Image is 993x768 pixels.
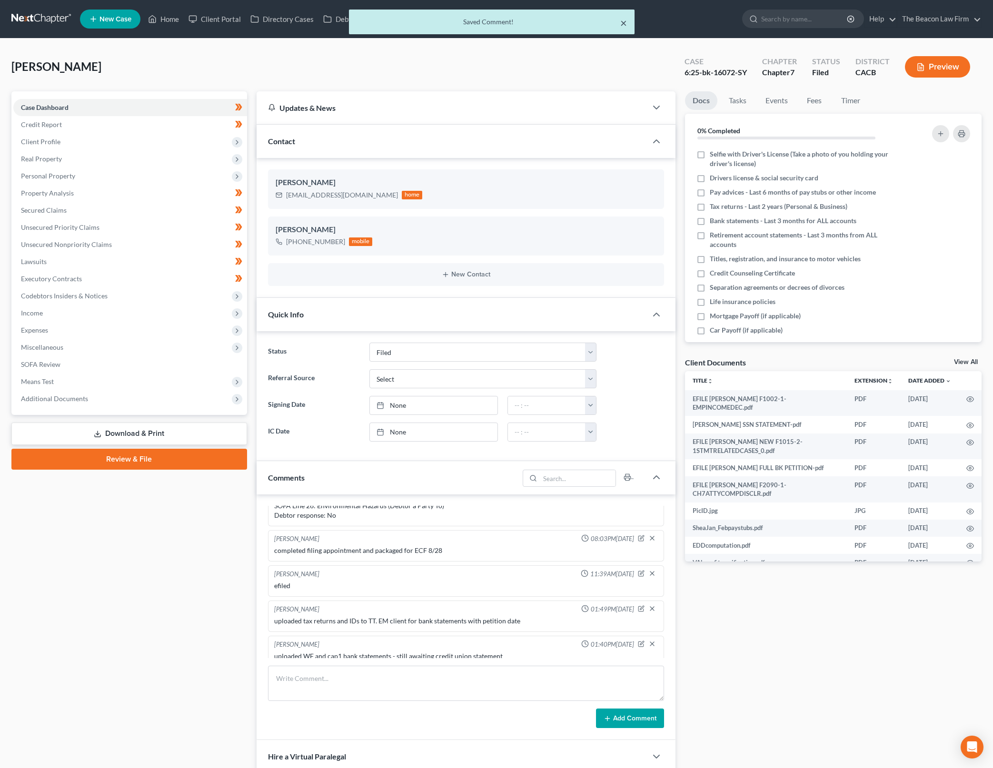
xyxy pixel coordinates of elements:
button: New Contact [276,271,656,278]
a: None [370,396,497,414]
div: Chapter [762,56,797,67]
td: EFILE [PERSON_NAME] F1002-1-EMPINCOMEDEC.pdf [685,390,847,416]
label: Referral Source [263,369,365,388]
div: Updates & News [268,103,636,113]
span: Executory Contracts [21,275,82,283]
span: Life insurance policies [710,297,775,306]
a: Secured Claims [13,202,247,219]
input: Search... [540,470,616,486]
span: Unsecured Priority Claims [21,223,99,231]
div: efiled [274,581,658,591]
div: [PERSON_NAME] [274,534,319,544]
span: Secured Claims [21,206,67,214]
div: Client Documents [685,357,746,367]
div: uploaded WF and cap1 bank statements - still awaiting credit union statement [274,651,658,661]
span: [PERSON_NAME] [11,59,101,73]
td: [DATE] [901,502,959,520]
a: Download & Print [11,423,247,445]
span: Bank statements - Last 3 months for ALL accounts [710,216,856,226]
span: 01:40PM[DATE] [591,640,634,649]
td: PDF [847,416,901,433]
span: Real Property [21,155,62,163]
td: PDF [847,433,901,460]
td: JPG [847,502,901,520]
i: unfold_more [707,378,713,384]
a: Fees [799,91,830,110]
a: Tasks [721,91,754,110]
span: Drivers license & social security card [710,173,818,183]
strong: 0% Completed [697,127,740,135]
span: Selfie with Driver's License (Take a photo of you holding your driver's license) [710,149,899,168]
td: EDDcomputation.pdf [685,537,847,554]
td: EFILE [PERSON_NAME] F2090-1-CH7ATTYCOMPDISCLR.pdf [685,476,847,502]
span: Lawsuits [21,257,47,266]
td: [DATE] [901,390,959,416]
div: Open Intercom Messenger [961,736,983,758]
label: Status [263,343,365,362]
td: [DATE] [901,416,959,433]
span: Separation agreements or decrees of divorces [710,283,844,292]
div: Filed [812,67,840,78]
a: Timer [834,91,868,110]
td: PicID.jpg [685,502,847,520]
span: Codebtors Insiders & Notices [21,292,108,300]
span: Hire a Virtual Paralegal [268,752,346,761]
input: -- : -- [508,423,586,441]
span: Comments [268,473,305,482]
a: Credit Report [13,116,247,133]
a: SOFA Review [13,356,247,373]
span: Personal Property [21,172,75,180]
span: Contact [268,137,295,146]
td: SheaJan_Febpaystubs.pdf [685,520,847,537]
div: [PERSON_NAME] [274,605,319,614]
a: Docs [685,91,717,110]
span: Car Payoff (if applicable) [710,325,783,335]
td: [DATE] [901,554,959,571]
i: expand_more [945,378,951,384]
span: Additional Documents [21,394,88,403]
span: 7 [790,68,794,77]
div: District [855,56,890,67]
a: None [370,423,497,441]
div: [EMAIL_ADDRESS][DOMAIN_NAME] [286,190,398,200]
span: Client Profile [21,138,60,146]
span: Retirement account statements - Last 3 months from ALL accounts [710,230,899,249]
a: Events [758,91,795,110]
td: [PERSON_NAME] SSN STATEMENT-pdf [685,416,847,433]
a: Titleunfold_more [693,377,713,384]
span: Case Dashboard [21,103,69,111]
a: Executory Contracts [13,270,247,287]
a: Unsecured Nonpriority Claims [13,236,247,253]
button: Add Comment [596,709,664,729]
label: IC Date [263,423,365,442]
a: Extensionunfold_more [854,377,893,384]
div: [PERSON_NAME] [276,224,656,236]
button: × [620,17,627,29]
span: Mortgage Payoff (if applicable) [710,311,801,321]
span: Pay advices - Last 6 months of pay stubs or other income [710,187,876,197]
span: Unsecured Nonpriority Claims [21,240,112,248]
td: PDF [847,537,901,554]
td: PDF [847,390,901,416]
td: [DATE] [901,520,959,537]
div: mobile [349,237,373,246]
td: PDF [847,459,901,476]
div: home [402,191,423,199]
a: View All [954,359,978,365]
span: 01:49PM[DATE] [591,605,634,614]
span: Credit Counseling Certificate [710,268,795,278]
span: Property Analysis [21,189,74,197]
div: Saved Comment! [357,17,627,27]
div: [PHONE_NUMBER] [286,237,345,246]
div: CACB [855,67,890,78]
span: 11:39AM[DATE] [590,570,634,579]
span: Quick Info [268,310,304,319]
div: completed filing appointment and packaged for ECF 8/28 [274,546,658,555]
td: VAbenefit_verification.pdf [685,554,847,571]
td: [DATE] [901,433,959,460]
a: Case Dashboard [13,99,247,116]
label: Signing Date [263,396,365,415]
td: [DATE] [901,459,959,476]
td: PDF [847,476,901,502]
div: Case [685,56,747,67]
